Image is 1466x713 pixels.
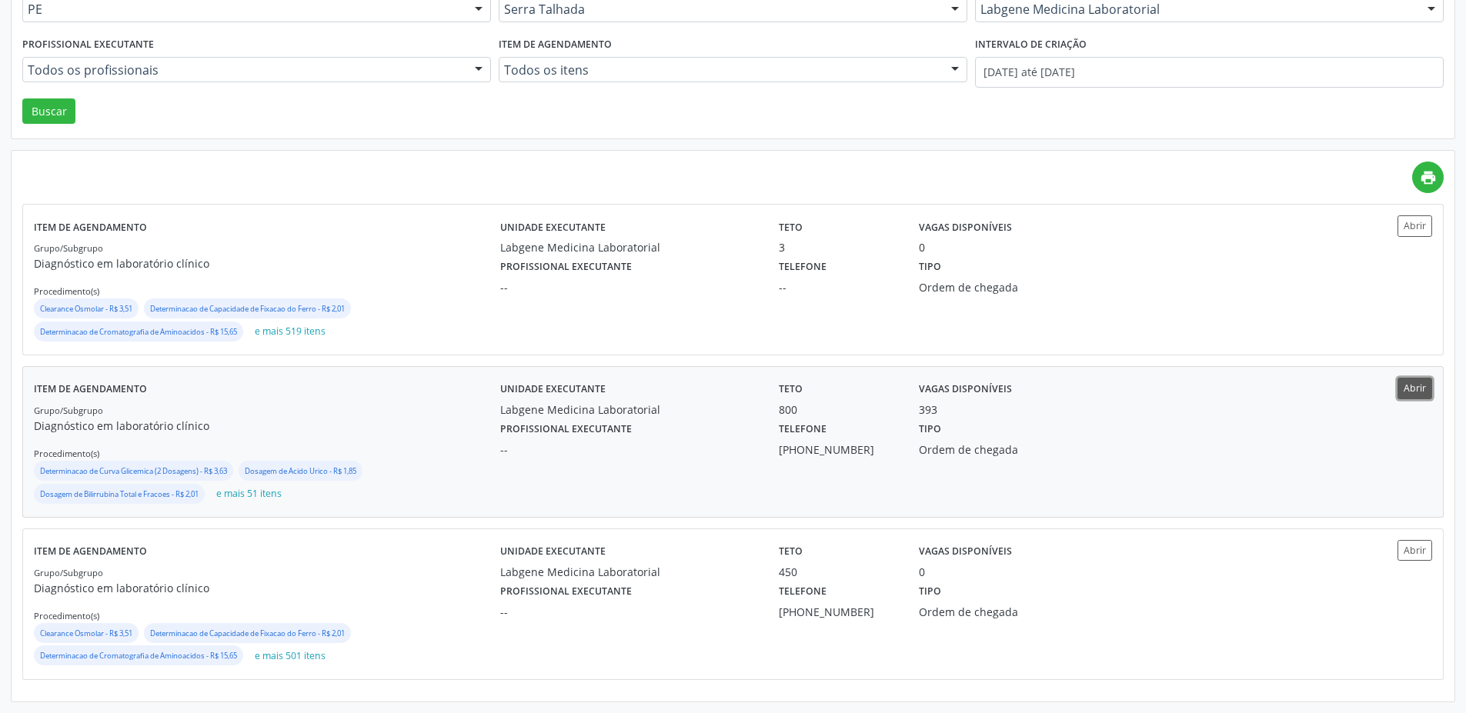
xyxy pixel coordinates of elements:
[40,304,132,314] small: Clearance Osmolar - R$ 3,51
[779,239,897,255] div: 3
[779,255,827,279] label: Telefone
[34,242,103,254] small: Grupo/Subgrupo
[779,604,897,620] div: [PHONE_NUMBER]
[779,564,897,580] div: 450
[34,378,147,401] label: Item de agendamento
[34,580,500,596] p: Diagnóstico em laboratório clínico
[22,98,75,125] button: Buscar
[40,466,227,476] small: Determinacao de Curva Glicemica (2 Dosagens) - R$ 3,63
[779,580,827,604] label: Telefone
[500,401,758,418] div: Labgene Medicina Laboratorial
[22,33,154,57] label: Profissional executante
[779,441,897,458] div: [PHONE_NUMBER]
[919,580,941,604] label: Tipo
[975,33,1087,57] label: Intervalo de criação
[919,239,925,255] div: 0
[779,540,803,564] label: Teto
[1398,540,1432,561] button: Abrir
[919,215,1012,239] label: Vagas disponíveis
[919,279,1107,295] div: Ordem de chegada
[779,279,897,295] div: --
[34,215,147,239] label: Item de agendamento
[150,628,345,638] small: Determinacao de Capacidade de Fixacao do Ferro - R$ 2,01
[975,57,1444,88] input: Selecione um intervalo
[1412,162,1444,193] a: print
[919,401,937,418] div: 393
[504,2,936,17] span: Serra Talhada
[919,564,925,580] div: 0
[249,645,332,666] button: e mais 501 itens
[34,540,147,564] label: Item de agendamento
[500,255,632,279] label: Profissional executante
[1420,169,1437,186] i: print
[40,489,199,499] small: Dosagem de Bilirrubina Total e Fracoes - R$ 2,01
[779,401,897,418] div: 800
[500,418,632,441] label: Profissional executante
[40,628,132,638] small: Clearance Osmolar - R$ 3,51
[34,285,99,297] small: Procedimento(s)
[779,418,827,441] label: Telefone
[919,418,941,441] label: Tipo
[919,378,1012,401] label: Vagas disponíveis
[34,405,103,416] small: Grupo/Subgrupo
[500,604,758,620] div: --
[919,441,1107,458] div: Ordem de chegada
[500,580,632,604] label: Profissional executante
[1398,215,1432,236] button: Abrir
[500,239,758,255] div: Labgene Medicina Laboratorial
[500,564,758,580] div: Labgene Medicina Laboratorial
[245,466,356,476] small: Dosagem de Acido Urico - R$ 1,85
[28,2,459,17] span: PE
[34,610,99,621] small: Procedimento(s)
[1398,378,1432,398] button: Abrir
[500,378,606,401] label: Unidade executante
[34,418,500,434] p: Diagnóstico em laboratório clínico
[499,33,612,57] label: Item de agendamento
[779,378,803,401] label: Teto
[504,62,936,78] span: Todos os itens
[40,651,237,661] small: Determinacao de Cromatografia de Aminoacidos - R$ 15,65
[210,484,288,505] button: e mais 51 itens
[34,448,99,459] small: Procedimento(s)
[28,62,459,78] span: Todos os profissionais
[919,255,941,279] label: Tipo
[919,604,1107,620] div: Ordem de chegada
[249,322,332,342] button: e mais 519 itens
[150,304,345,314] small: Determinacao de Capacidade de Fixacao do Ferro - R$ 2,01
[34,255,500,272] p: Diagnóstico em laboratório clínico
[500,215,606,239] label: Unidade executante
[500,540,606,564] label: Unidade executante
[919,540,1012,564] label: Vagas disponíveis
[779,215,803,239] label: Teto
[40,327,237,337] small: Determinacao de Cromatografia de Aminoacidos - R$ 15,65
[500,279,758,295] div: --
[34,567,103,578] small: Grupo/Subgrupo
[500,441,758,458] div: --
[980,2,1412,17] span: Labgene Medicina Laboratorial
